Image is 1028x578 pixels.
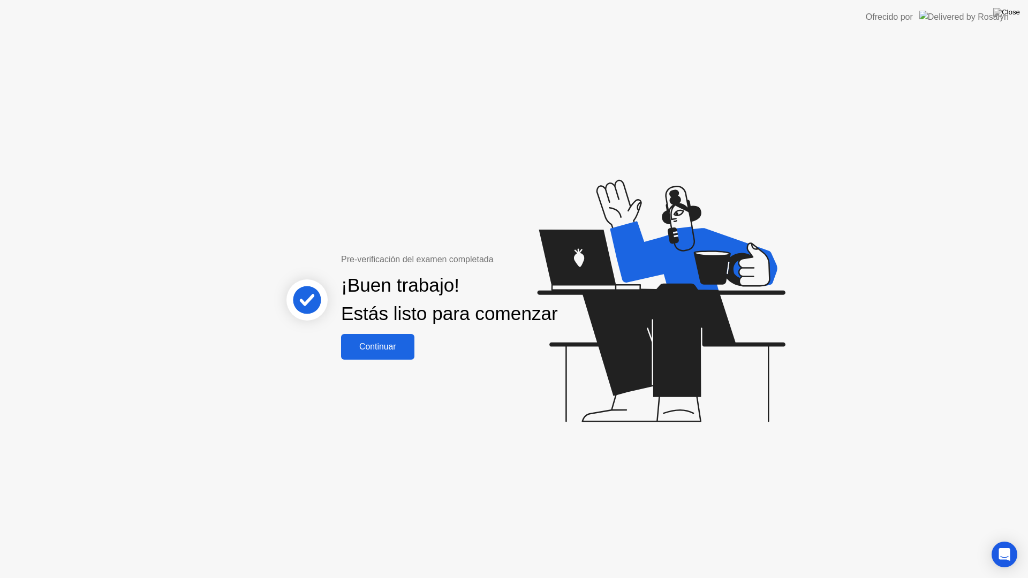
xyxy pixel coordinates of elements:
img: Close [993,8,1020,17]
div: Pre-verificación del examen completada [341,253,562,266]
img: Delivered by Rosalyn [919,11,1009,23]
div: Open Intercom Messenger [992,542,1017,567]
div: Ofrecido por [866,11,913,24]
div: Continuar [344,342,411,352]
div: ¡Buen trabajo! Estás listo para comenzar [341,271,558,328]
button: Continuar [341,334,414,360]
